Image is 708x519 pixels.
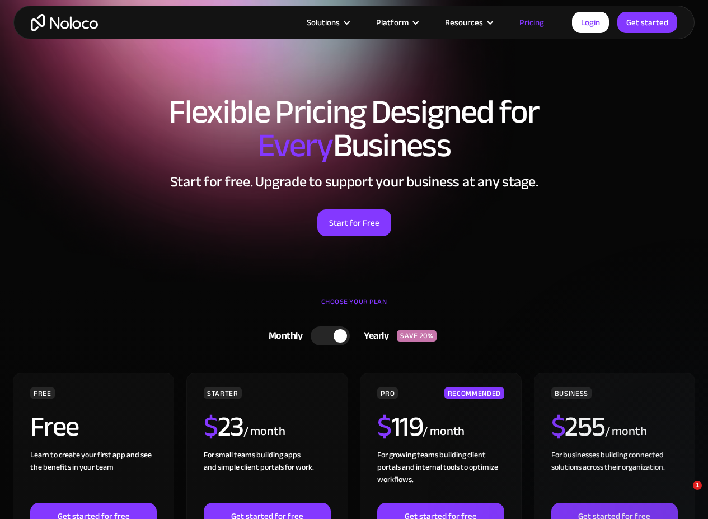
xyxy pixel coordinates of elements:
a: home [31,14,98,31]
h2: Free [30,413,79,441]
div: Resources [431,15,505,30]
span: $ [551,400,565,453]
div: Yearly [350,328,397,344]
div: RECOMMENDED [444,387,504,399]
div: SAVE 20% [397,330,437,342]
span: $ [204,400,218,453]
span: $ [377,400,391,453]
div: CHOOSE YOUR PLAN [11,293,697,321]
h1: Flexible Pricing Designed for Business [11,95,697,162]
div: PRO [377,387,398,399]
a: Login [572,12,609,33]
div: BUSINESS [551,387,592,399]
div: Monthly [255,328,311,344]
div: / month [243,423,285,441]
div: Resources [445,15,483,30]
h2: 119 [377,413,423,441]
div: FREE [30,387,55,399]
div: Platform [376,15,409,30]
div: Learn to create your first app and see the benefits in your team ‍ [30,449,157,503]
iframe: Intercom live chat [670,481,697,508]
div: For growing teams building client portals and internal tools to optimize workflows. [377,449,504,503]
div: STARTER [204,387,241,399]
div: Solutions [293,15,362,30]
div: For small teams building apps and simple client portals for work. ‍ [204,449,330,503]
div: Solutions [307,15,340,30]
span: 1 [693,481,702,490]
a: Get started [617,12,677,33]
div: / month [423,423,465,441]
div: Platform [362,15,431,30]
h2: 23 [204,413,243,441]
h2: Start for free. Upgrade to support your business at any stage. [11,174,697,190]
span: Every [257,114,333,177]
a: Start for Free [317,209,391,236]
a: Pricing [505,15,558,30]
